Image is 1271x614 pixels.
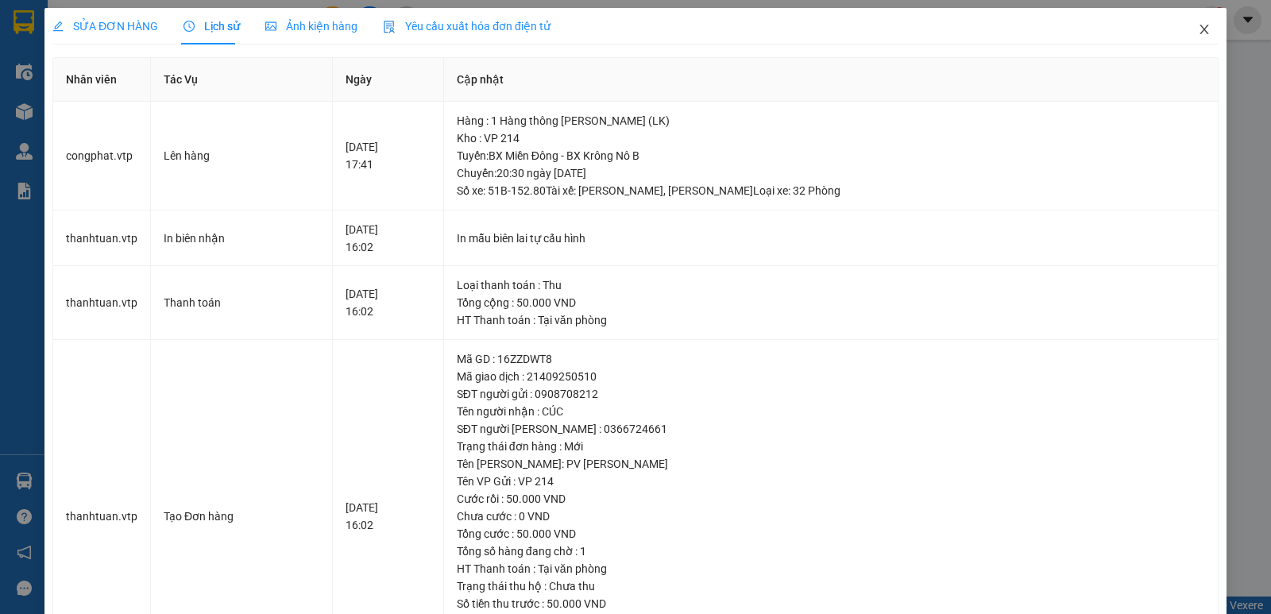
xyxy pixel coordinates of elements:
[164,508,319,525] div: Tạo Đơn hàng
[457,473,1205,490] div: Tên VP Gửi : VP 214
[383,20,551,33] span: Yêu cầu xuất hóa đơn điện tử
[457,560,1205,577] div: HT Thanh toán : Tại văn phòng
[457,112,1205,129] div: Hàng : 1 Hàng thông [PERSON_NAME] (LK)
[457,147,1205,199] div: Tuyến : BX Miền Đông - BX Krông Nô B Chuyến: 20:30 ngày [DATE] Số xe: 51B-152.80 Tài xế: [PERSON_...
[457,490,1205,508] div: Cước rồi : 50.000 VND
[53,102,151,210] td: congphat.vtp
[346,138,431,173] div: [DATE] 17:41
[383,21,396,33] img: icon
[457,455,1205,473] div: Tên [PERSON_NAME]: PV [PERSON_NAME]
[346,499,431,534] div: [DATE] 16:02
[457,385,1205,403] div: SĐT người gửi : 0908708212
[346,221,431,256] div: [DATE] 16:02
[457,129,1205,147] div: Kho : VP 214
[1198,23,1211,36] span: close
[457,368,1205,385] div: Mã giao dịch : 21409250510
[53,266,151,340] td: thanhtuan.vtp
[444,58,1219,102] th: Cập nhật
[457,525,1205,543] div: Tổng cước : 50.000 VND
[457,508,1205,525] div: Chưa cước : 0 VND
[151,58,333,102] th: Tác Vụ
[52,20,158,33] span: SỬA ĐƠN HÀNG
[164,230,319,247] div: In biên nhận
[457,595,1205,612] div: Số tiền thu trước : 50.000 VND
[457,350,1205,368] div: Mã GD : 16ZZDWT8
[346,285,431,320] div: [DATE] 16:02
[265,20,357,33] span: Ảnh kiện hàng
[53,58,151,102] th: Nhân viên
[457,577,1205,595] div: Trạng thái thu hộ : Chưa thu
[457,403,1205,420] div: Tên người nhận : CÚC
[457,311,1205,329] div: HT Thanh toán : Tại văn phòng
[457,294,1205,311] div: Tổng cộng : 50.000 VND
[164,294,319,311] div: Thanh toán
[164,147,319,164] div: Lên hàng
[457,230,1205,247] div: In mẫu biên lai tự cấu hình
[53,210,151,267] td: thanhtuan.vtp
[457,543,1205,560] div: Tổng số hàng đang chờ : 1
[184,20,240,33] span: Lịch sử
[457,276,1205,294] div: Loại thanh toán : Thu
[333,58,444,102] th: Ngày
[184,21,195,32] span: clock-circle
[457,420,1205,438] div: SĐT người [PERSON_NAME] : 0366724661
[52,21,64,32] span: edit
[265,21,276,32] span: picture
[1182,8,1227,52] button: Close
[457,438,1205,455] div: Trạng thái đơn hàng : Mới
